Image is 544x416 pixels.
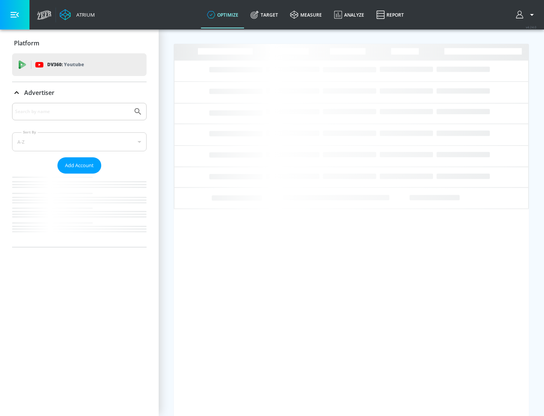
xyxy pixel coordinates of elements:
a: Report [370,1,410,28]
a: optimize [201,1,244,28]
p: Platform [14,39,39,47]
div: Platform [12,33,147,54]
button: Add Account [57,157,101,174]
p: Advertiser [24,88,54,97]
div: A-Z [12,132,147,151]
a: measure [284,1,328,28]
input: Search by name [15,107,130,116]
a: Atrium [60,9,95,20]
span: v 4.24.0 [526,25,536,29]
p: Youtube [64,61,84,68]
span: Add Account [65,161,94,170]
label: Sort By [22,130,38,135]
div: DV360: Youtube [12,53,147,76]
div: Atrium [73,11,95,18]
div: Advertiser [12,103,147,247]
a: Target [244,1,284,28]
div: Advertiser [12,82,147,103]
a: Analyze [328,1,370,28]
nav: list of Advertiser [12,174,147,247]
p: DV360: [47,61,84,69]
